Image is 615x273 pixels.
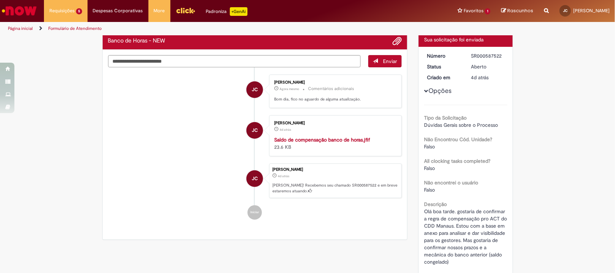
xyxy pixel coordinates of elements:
b: Tipo da Solicitação [424,115,467,121]
span: JC [563,8,567,13]
div: Padroniza [206,7,248,16]
textarea: Digite sua mensagem aqui... [108,55,361,68]
li: Joao Vieira De Castro [108,164,402,198]
span: Requisições [49,7,75,14]
button: Adicionar anexos [392,36,402,46]
time: 25/09/2025 18:39:41 [278,174,289,178]
span: Dúvidas Gerais sobre o Processo [424,122,498,128]
span: Olá boa tarde. gostaria de confirmar a regra de compensação pro ACT do CDD Manaus. Estou com a ba... [424,208,508,265]
dt: Número [422,52,466,59]
div: 25/09/2025 18:39:41 [471,74,505,81]
span: Sua solicitação foi enviada [424,36,483,43]
time: 25/09/2025 18:39:41 [471,74,489,81]
div: Joao Vieira De Castro [246,122,263,139]
span: JC [252,81,258,98]
dt: Criado em [422,74,466,81]
span: Rascunhos [507,7,533,14]
time: 29/09/2025 09:00:02 [280,87,299,91]
div: 23.6 KB [274,136,394,151]
a: Formulário de Atendimento [48,26,102,31]
small: Comentários adicionais [308,86,354,92]
span: 4d atrás [278,174,289,178]
p: [PERSON_NAME]! Recebemos seu chamado SR000587522 e em breve estaremos atuando. [272,183,398,194]
span: JC [252,122,258,139]
b: Não Encontrou Cód. Unidade? [424,136,492,143]
span: Agora mesmo [280,87,299,91]
span: Favoritos [464,7,483,14]
div: Aberto [471,63,505,70]
span: More [154,7,165,14]
span: [PERSON_NAME] [573,8,610,14]
span: Falso [424,143,435,150]
p: Bom dia, fico no aguardo de alguma atualização. [274,97,394,102]
b: Não encontrei o usuário [424,179,478,186]
div: Joao Vieira De Castro [246,81,263,98]
div: [PERSON_NAME] [274,80,394,85]
a: Página inicial [8,26,33,31]
a: Saldo de compensação banco de horas.jfif [274,136,370,143]
dt: Status [422,63,466,70]
h2: Banco de Horas - NEW Histórico de tíquete [108,38,165,44]
p: +GenAi [230,7,248,16]
span: JC [252,170,258,187]
ul: Histórico de tíquete [108,67,402,227]
span: 4d atrás [280,127,291,132]
a: Rascunhos [501,8,533,14]
span: Enviar [383,58,397,64]
ul: Trilhas de página [5,22,405,35]
div: [PERSON_NAME] [274,121,394,125]
span: 1 [485,8,490,14]
b: All clocking tasks completed? [424,158,490,164]
span: Falso [424,187,435,193]
div: SR000587522 [471,52,505,59]
time: 25/09/2025 18:39:26 [280,127,291,132]
span: Despesas Corporativas [93,7,143,14]
span: Falso [424,165,435,171]
img: click_logo_yellow_360x200.png [176,5,195,16]
img: ServiceNow [1,4,38,18]
button: Enviar [368,55,402,67]
span: 5 [76,8,82,14]
span: 4d atrás [471,74,489,81]
b: Descrição [424,201,447,207]
div: Joao Vieira De Castro [246,170,263,187]
div: [PERSON_NAME] [272,167,398,172]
